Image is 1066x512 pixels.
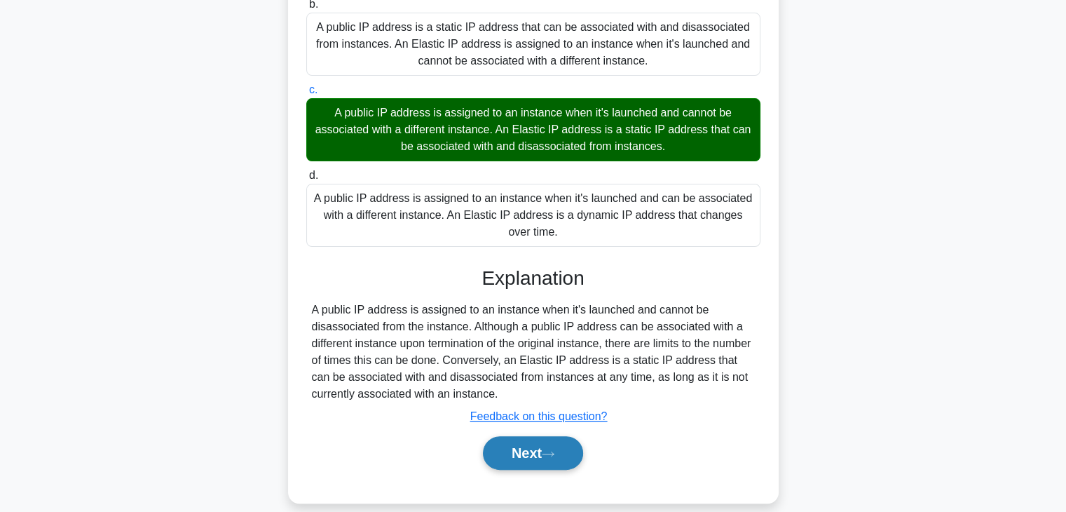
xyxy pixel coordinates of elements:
div: A public IP address is assigned to an instance when it's launched and cannot be associated with a... [306,98,760,161]
button: Next [483,436,583,470]
div: A public IP address is a static IP address that can be associated with and disassociated from ins... [306,13,760,76]
div: A public IP address is assigned to an instance when it's launched and can be associated with a di... [306,184,760,247]
div: A public IP address is assigned to an instance when it's launched and cannot be disassociated fro... [312,302,755,403]
span: d. [309,169,318,181]
span: c. [309,83,317,95]
a: Feedback on this question? [470,410,608,422]
h3: Explanation [315,267,752,290]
